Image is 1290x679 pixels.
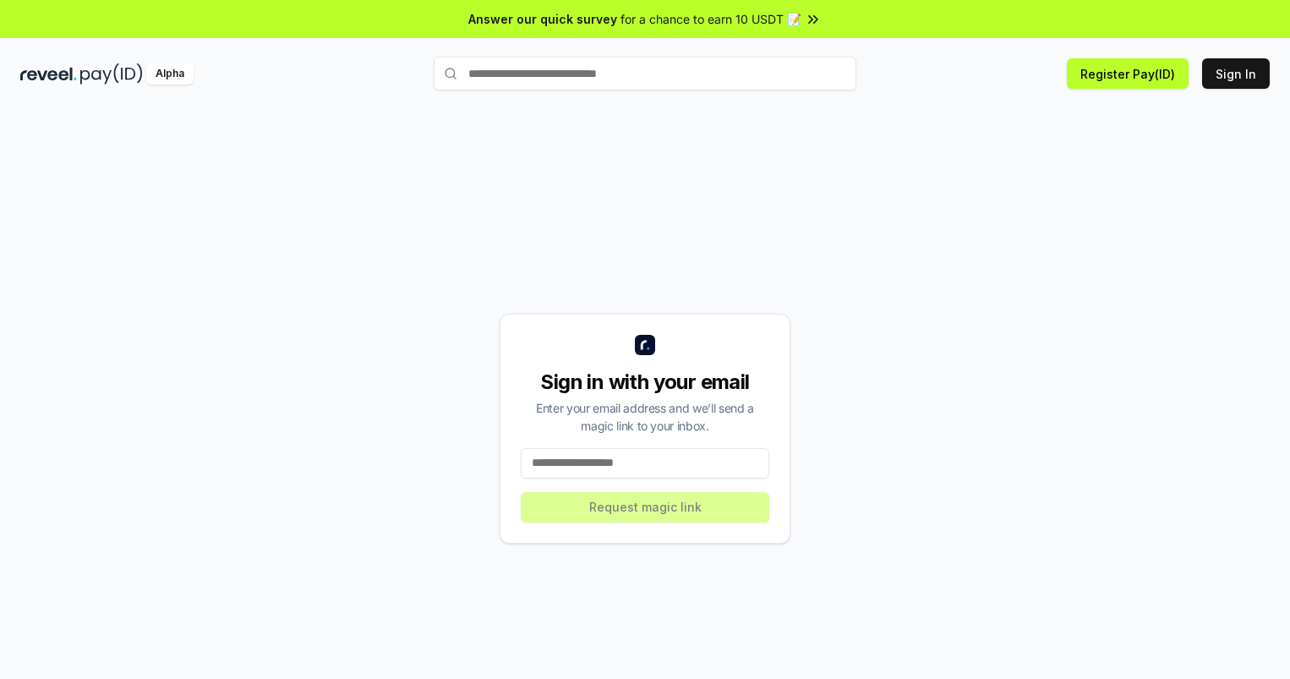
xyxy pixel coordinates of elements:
div: Sign in with your email [521,369,769,396]
div: Enter your email address and we’ll send a magic link to your inbox. [521,399,769,435]
img: logo_small [635,335,655,355]
button: Sign In [1202,58,1270,89]
div: Alpha [146,63,194,85]
button: Register Pay(ID) [1067,58,1189,89]
span: for a chance to earn 10 USDT 📝 [620,10,801,28]
img: pay_id [80,63,143,85]
span: Answer our quick survey [468,10,617,28]
img: reveel_dark [20,63,77,85]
